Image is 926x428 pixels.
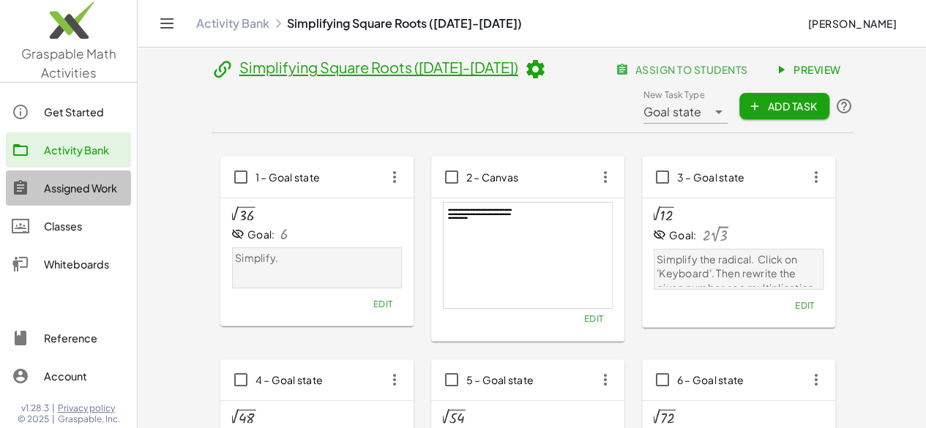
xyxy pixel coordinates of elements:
[364,293,401,314] button: Edit
[466,170,519,184] span: 2 – Canvas
[575,309,612,329] button: Edit
[52,413,55,425] span: |
[466,373,534,386] span: 5 – Goal state
[6,132,131,168] a: Activity Bank
[6,358,131,394] a: Account
[373,299,392,309] span: Edit
[6,320,131,356] a: Reference
[751,100,817,113] span: Add Task
[657,252,820,325] p: Simplify the radical. Click on 'Keyboard'. Then rewrite the given number as a multiplication prob...
[677,373,744,386] span: 6 – Goal state
[654,228,667,241] i: Goal State is hidden.
[44,217,125,235] div: Classes
[44,141,125,159] div: Activity Bank
[607,56,759,83] button: assign to students
[669,228,696,243] div: Goal:
[44,367,125,385] div: Account
[155,12,179,35] button: Toggle navigation
[52,402,55,414] span: |
[677,170,745,184] span: 3 – Goal state
[239,58,518,76] a: Simplifying Square Roots ([DATE]-[DATE])
[58,413,120,425] span: Graspable, Inc.
[44,255,125,273] div: Whiteboards
[583,313,603,324] span: Edit
[796,10,908,37] button: [PERSON_NAME]
[777,63,841,76] span: Preview
[807,17,897,30] span: [PERSON_NAME]
[6,94,131,129] a: Get Started
[232,228,245,241] i: Goal State is hidden.
[18,413,49,425] span: © 2025
[44,179,125,197] div: Assigned Work
[739,93,829,119] button: Add Task
[44,103,125,121] div: Get Started
[21,45,116,80] span: Graspable Math Activities
[196,16,269,31] a: Activity Bank
[6,209,131,244] a: Classes
[247,228,275,242] div: Goal:
[255,373,324,386] span: 4 – Goal state
[766,56,853,83] a: Preview
[255,170,321,184] span: 1 – Goal state
[235,251,398,266] p: Simplify.
[6,170,131,206] a: Assigned Work
[794,300,814,311] span: Edit
[619,63,747,76] span: assign to students
[6,247,131,282] a: Whiteboards
[58,402,120,414] a: Privacy policy
[785,295,823,315] button: Edit
[21,402,49,414] span: v1.28.3
[44,329,125,347] div: Reference
[643,103,702,121] span: Goal state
